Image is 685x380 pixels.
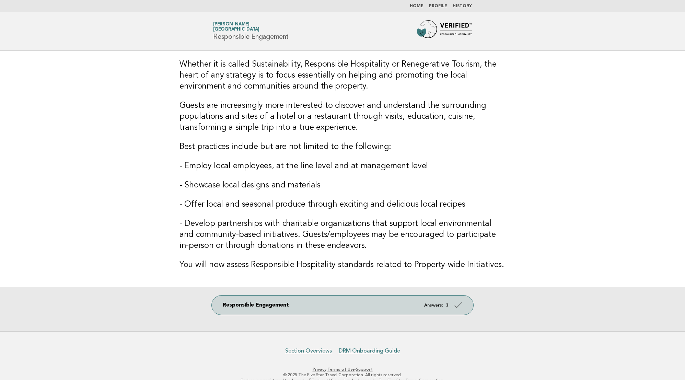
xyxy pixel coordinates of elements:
[285,347,332,354] a: Section Overviews
[179,161,506,172] h3: - Employ local employees, at the line level and at management level
[313,367,326,372] a: Privacy
[179,218,506,251] h3: - Develop partnerships with charitable organizations that support local environmental and communi...
[356,367,373,372] a: Support
[179,59,506,92] h3: Whether it is called Sustainability, Responsible Hospitality or Renegerative Tourism, the heart o...
[429,4,447,8] a: Profile
[179,180,506,191] h3: - Showcase local designs and materials
[212,296,473,315] a: Responsible Engagement Answers: 3
[179,141,506,152] h3: Best practices include but are not limited to the following:
[453,4,472,8] a: History
[213,22,259,32] a: [PERSON_NAME][GEOGRAPHIC_DATA]
[424,303,443,308] em: Answers:
[213,22,289,40] h1: Responsible Engagement
[327,367,355,372] a: Terms of Use
[339,347,400,354] a: DRM Onboarding Guide
[446,303,449,308] strong: 3
[179,260,506,270] h3: You will now assess Responsible Hospitality standards related to Property-wide Initiatives.
[410,4,423,8] a: Home
[132,367,553,372] p: · ·
[213,27,259,32] span: [GEOGRAPHIC_DATA]
[417,20,472,42] img: Forbes Travel Guide
[179,199,506,210] h3: - Offer local and seasonal produce through exciting and delicious local recipes
[179,100,506,133] h3: Guests are increasingly more interested to discover and understand the surrounding populations an...
[132,372,553,378] p: © 2025 The Five Star Travel Corporation. All rights reserved.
